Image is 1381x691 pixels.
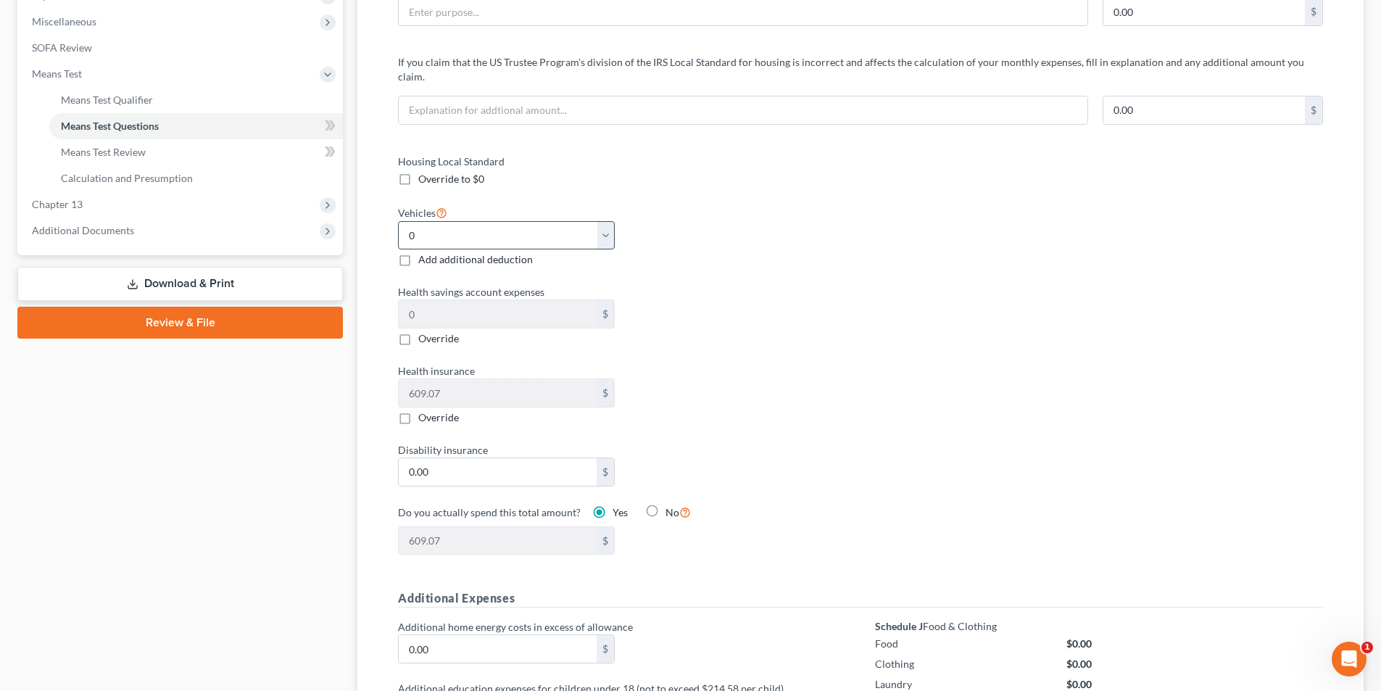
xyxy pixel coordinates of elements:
[399,300,597,328] input: 0.00
[17,267,343,301] a: Download & Print
[875,637,898,651] div: Food
[418,173,484,185] span: Override to $0
[391,619,853,634] label: Additional home energy costs in excess of allowance
[875,620,923,632] strong: Schedule J
[875,619,1092,634] div: Food & Clothing
[418,253,533,265] span: Add additional deduction
[597,300,614,328] div: $
[49,113,343,139] a: Means Test Questions
[418,411,459,423] span: Override
[1103,96,1305,124] input: 0.00
[399,635,597,663] input: 0.00
[49,165,343,191] a: Calculation and Presumption
[398,55,1323,84] p: If you claim that the US Trustee Program's division of the IRS Local Standard for housing is inco...
[61,120,159,132] span: Means Test Questions
[597,379,614,407] div: $
[613,506,628,518] span: Yes
[32,15,96,28] span: Miscellaneous
[20,35,343,61] a: SOFA Review
[1361,642,1373,653] span: 1
[875,657,914,671] div: Clothing
[17,307,343,339] a: Review & File
[1332,642,1367,676] iframe: Intercom live chat
[665,506,679,518] span: No
[49,139,343,165] a: Means Test Review
[32,41,92,54] span: SOFA Review
[61,172,193,184] span: Calculation and Presumption
[61,146,146,158] span: Means Test Review
[391,284,853,299] label: Health savings account expenses
[61,94,153,106] span: Means Test Qualifier
[398,589,1323,608] h5: Additional Expenses
[399,96,1087,124] input: Explanation for addtional amount...
[32,198,83,210] span: Chapter 13
[399,458,597,486] input: 0.00
[399,527,597,555] input: 0.00
[597,458,614,486] div: $
[398,505,581,520] label: Do you actually spend this total amount?
[32,224,134,236] span: Additional Documents
[391,363,853,378] label: Health insurance
[391,442,853,458] label: Disability insurance
[32,67,82,80] span: Means Test
[1066,637,1092,651] div: $0.00
[597,527,614,555] div: $
[1066,657,1092,671] div: $0.00
[49,87,343,113] a: Means Test Qualifier
[597,635,614,663] div: $
[418,332,459,344] span: Override
[1305,96,1322,124] div: $
[398,204,447,221] label: Vehicles
[399,379,597,407] input: 0.00
[391,154,853,169] label: Housing Local Standard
